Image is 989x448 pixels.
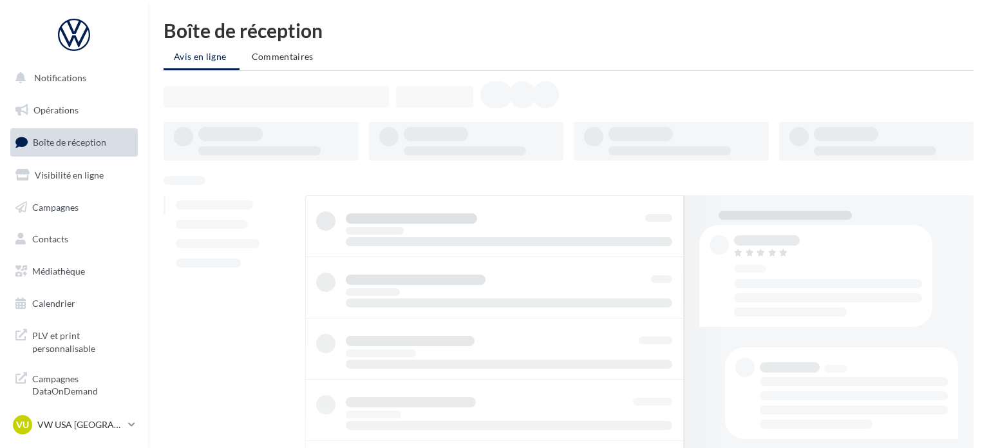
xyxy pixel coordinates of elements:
a: Médiathèque [8,258,140,285]
a: Contacts [8,226,140,253]
span: Notifications [34,72,86,83]
span: Calendrier [32,298,75,309]
span: PLV et print personnalisable [32,327,133,355]
p: VW USA [GEOGRAPHIC_DATA] [37,418,123,431]
span: Boîte de réception [33,137,106,148]
a: Campagnes [8,194,140,221]
span: Visibilité en ligne [35,170,104,180]
span: Opérations [33,104,79,115]
a: VU VW USA [GEOGRAPHIC_DATA] [10,413,138,437]
a: Opérations [8,97,140,124]
a: Campagnes DataOnDemand [8,365,140,403]
a: PLV et print personnalisable [8,322,140,360]
span: Campagnes [32,201,79,212]
span: Commentaires [252,51,314,62]
a: Boîte de réception [8,128,140,156]
a: Calendrier [8,290,140,317]
span: Médiathèque [32,266,85,277]
a: Visibilité en ligne [8,162,140,189]
span: Campagnes DataOnDemand [32,370,133,398]
span: Contacts [32,233,68,244]
div: Boîte de réception [164,21,974,40]
button: Notifications [8,64,135,92]
span: VU [16,418,29,431]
